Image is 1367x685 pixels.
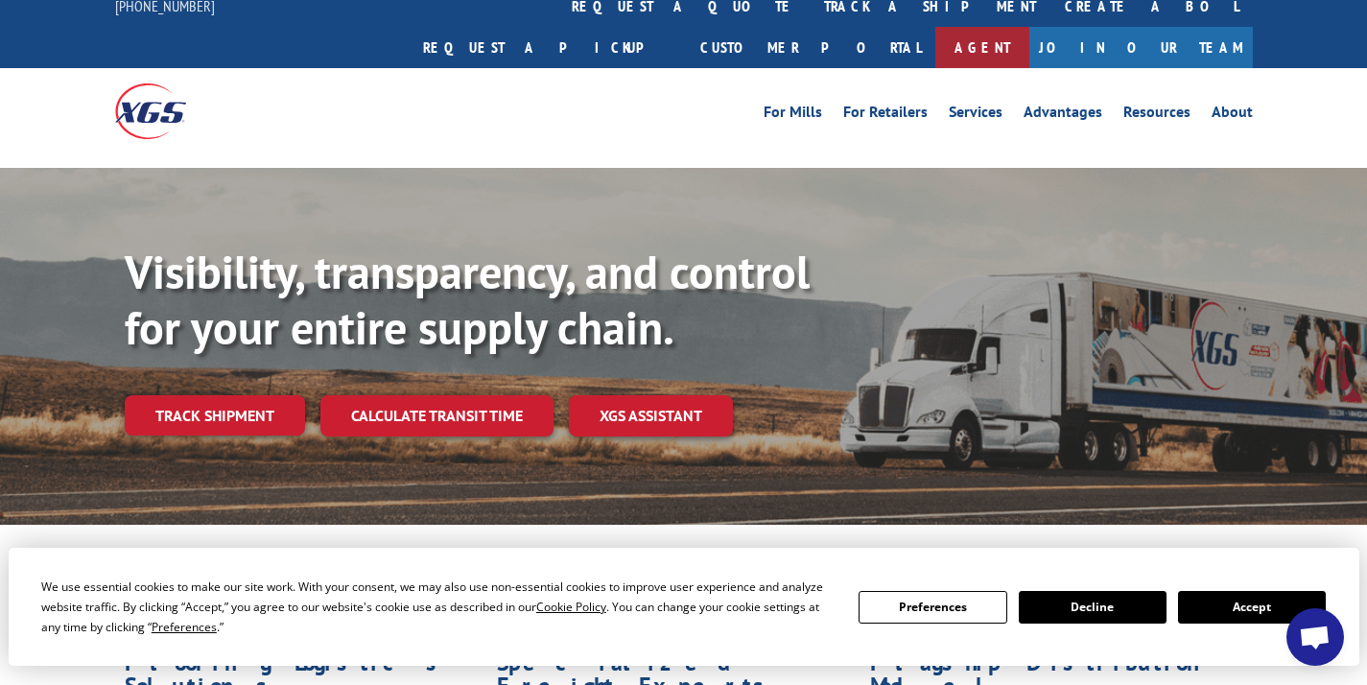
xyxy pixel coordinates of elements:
a: Customer Portal [686,27,935,68]
button: Decline [1019,591,1167,624]
div: Cookie Consent Prompt [9,548,1359,666]
a: Request a pickup [409,27,686,68]
a: For Mills [764,105,822,126]
a: Calculate transit time [320,395,554,437]
div: We use essential cookies to make our site work. With your consent, we may also use non-essential ... [41,577,836,637]
b: Visibility, transparency, and control for your entire supply chain. [125,242,810,357]
a: Track shipment [125,395,305,436]
span: Cookie Policy [536,599,606,615]
a: Agent [935,27,1029,68]
span: Preferences [152,619,217,635]
a: Services [949,105,1002,126]
button: Accept [1178,591,1326,624]
a: Resources [1123,105,1190,126]
a: Join Our Team [1029,27,1253,68]
button: Preferences [859,591,1006,624]
div: Open chat [1286,608,1344,666]
a: About [1212,105,1253,126]
a: For Retailers [843,105,928,126]
a: Advantages [1024,105,1102,126]
a: XGS ASSISTANT [569,395,733,437]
